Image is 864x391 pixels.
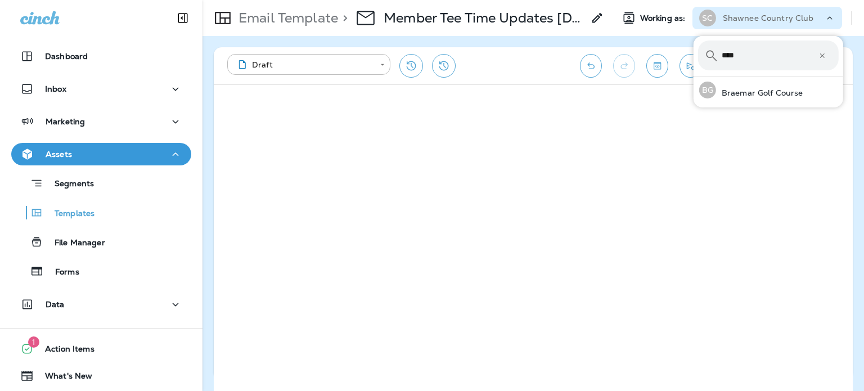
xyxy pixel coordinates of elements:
[46,117,85,126] p: Marketing
[11,143,191,165] button: Assets
[11,78,191,100] button: Inbox
[716,88,803,97] p: Braemar Golf Course
[679,54,701,78] button: Send test email
[235,59,372,70] div: Draft
[699,10,716,26] div: SC
[43,238,105,249] p: File Manager
[44,267,79,278] p: Forms
[43,209,94,219] p: Templates
[580,54,602,78] button: Undo
[11,171,191,195] button: Segments
[694,77,843,103] button: BGBraemar Golf Course
[11,110,191,133] button: Marketing
[432,54,456,78] button: View Changelog
[11,338,191,360] button: 1Action Items
[384,10,584,26] p: Member Tee Time Updates [DATE] - 10/18 & 10/26
[11,230,191,254] button: File Manager
[723,14,814,23] p: Shawnee Country Club
[399,54,423,78] button: Restore from previous version
[45,52,88,61] p: Dashboard
[11,201,191,224] button: Templates
[46,300,65,309] p: Data
[338,10,348,26] p: >
[43,179,94,190] p: Segments
[640,14,688,23] span: Working as:
[384,10,584,26] div: Member Tee Time Updates October 2025 - 10/18 & 10/26
[699,82,716,98] div: BG
[11,365,191,387] button: What's New
[11,259,191,283] button: Forms
[11,293,191,316] button: Data
[167,7,199,29] button: Collapse Sidebar
[45,84,66,93] p: Inbox
[28,336,39,348] span: 1
[46,150,72,159] p: Assets
[646,54,668,78] button: Toggle preview
[34,344,94,358] span: Action Items
[34,371,92,385] span: What's New
[234,10,338,26] p: Email Template
[11,45,191,68] button: Dashboard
